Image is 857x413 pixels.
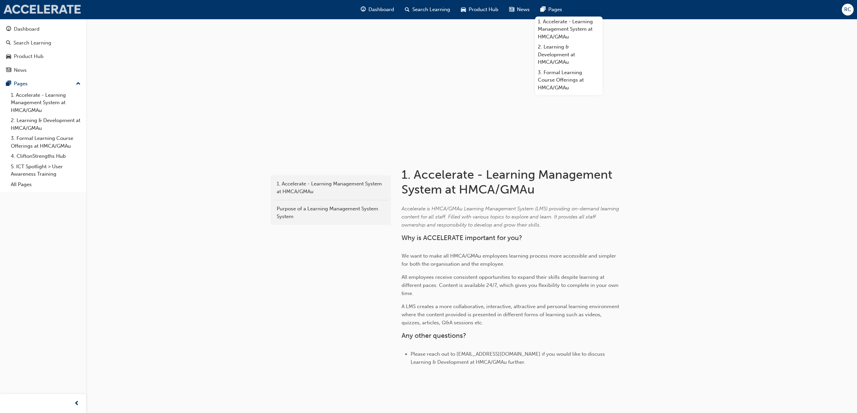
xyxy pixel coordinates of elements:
[273,203,388,222] a: Purpose of a Learning Management System System
[6,81,11,87] span: pages-icon
[8,151,83,161] a: 4. CliftonStrengths Hub
[402,303,620,326] span: A LMS creates a more collaborative, interactive, attractive and personal learning environment whe...
[76,80,81,88] span: up-icon
[3,37,83,49] a: Search Learning
[3,64,83,77] a: News
[535,93,603,103] a: 4. CliftonStrengths Hub
[535,42,603,67] a: 2. Learning & Development at HMCA/GMAu
[411,351,606,365] span: Please reach out to [EMAIL_ADDRESS][DOMAIN_NAME] if you would like to discuss Learning & Developm...
[402,234,522,242] span: Why is ACCELERATE important for you?
[412,6,450,13] span: Search Learning
[3,78,83,90] button: Pages
[273,178,388,197] a: 1. Accelerate - Learning Management System at HMCA/GMAu
[277,180,385,195] div: 1. Accelerate - Learning Management System at HMCA/GMAu
[74,400,79,408] span: prev-icon
[844,6,851,13] span: RC
[361,5,366,14] span: guage-icon
[6,67,11,73] span: news-icon
[14,25,39,33] div: Dashboard
[461,5,466,14] span: car-icon
[8,133,83,151] a: 3. Formal Learning Course Offerings at HMCA/GMAu
[402,206,620,228] span: Accelerate is HMCA/GMAu Learning Management System (LMS) providing on-demand learning content for...
[541,5,546,14] span: pages-icon
[3,23,83,35] a: Dashboard
[402,253,617,267] span: We want to make all HMCA/GMAu employees learning process more accessible and simpler for both the...
[402,332,466,340] span: Any other questions?
[399,3,455,17] a: search-iconSearch Learning
[3,5,81,14] img: accelerate-hmca
[405,5,410,14] span: search-icon
[535,3,568,17] a: pages-iconPages
[13,39,51,47] div: Search Learning
[14,66,27,74] div: News
[402,167,623,197] h1: 1. Accelerate - Learning Management System at HMCA/GMAu
[6,54,11,60] span: car-icon
[469,6,498,13] span: Product Hub
[3,50,83,63] a: Product Hub
[455,3,504,17] a: car-iconProduct Hub
[277,205,385,220] div: Purpose of a Learning Management System System
[355,3,399,17] a: guage-iconDashboard
[14,53,44,60] div: Product Hub
[517,6,530,13] span: News
[509,5,514,14] span: news-icon
[535,17,603,42] a: 1. Accelerate - Learning Management System at HMCA/GMAu
[8,161,83,179] a: 5. ICT Spotlight > User Awareness Training
[14,80,28,88] div: Pages
[504,3,535,17] a: news-iconNews
[368,6,394,13] span: Dashboard
[535,67,603,93] a: 3. Formal Learning Course Offerings at HMCA/GMAu
[8,115,83,133] a: 2. Learning & Development at HMCA/GMAu
[8,179,83,190] a: All Pages
[842,4,854,16] button: RC
[3,22,83,78] button: DashboardSearch LearningProduct HubNews
[8,90,83,116] a: 1. Accelerate - Learning Management System at HMCA/GMAu
[6,26,11,32] span: guage-icon
[402,274,620,296] span: All employees receive consistent opportunities to expand their skills despite learning at differe...
[548,6,562,13] span: Pages
[6,40,11,46] span: search-icon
